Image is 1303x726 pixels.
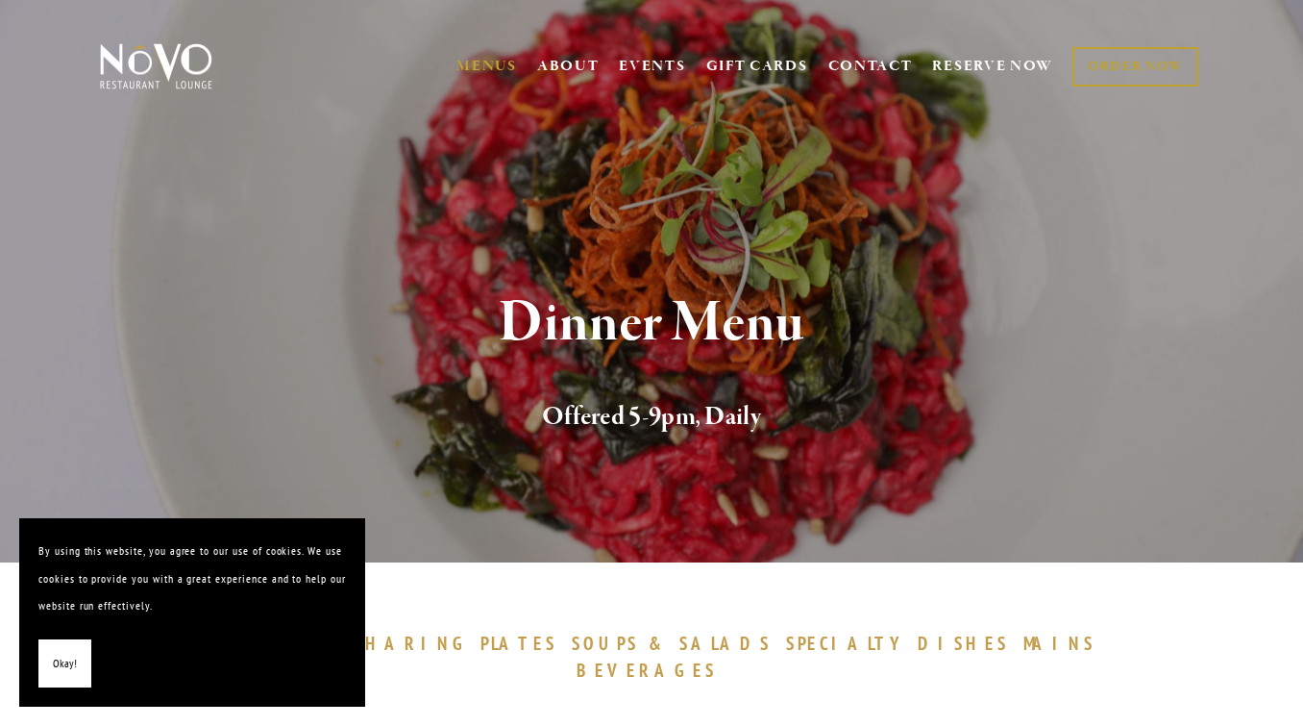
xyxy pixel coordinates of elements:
span: & [649,632,670,655]
h1: Dinner Menu [130,292,1174,355]
span: SOUPS [572,632,639,655]
span: SALADS [679,632,772,655]
span: BEVERAGES [577,659,717,682]
a: GIFT CARDS [706,48,808,85]
span: SPECIALTY [786,632,909,655]
a: EVENTS [619,57,685,76]
a: ABOUT [537,57,600,76]
a: MAINS [1023,632,1105,655]
span: DISHES [918,632,1009,655]
a: ORDER NOW [1072,47,1198,87]
button: Okay! [38,639,91,688]
span: Okay! [53,650,77,678]
a: RESERVE NOW [932,48,1053,85]
span: SHARING [354,632,471,655]
h2: Offered 5-9pm, Daily [130,397,1174,438]
a: SHARINGPLATES [354,632,567,655]
p: By using this website, you agree to our use of cookies. We use cookies to provide you with a grea... [38,538,346,620]
a: SPECIALTYDISHES [786,632,1019,655]
span: MAINS [1023,632,1095,655]
a: SOUPS&SALADS [572,632,780,655]
a: BEVERAGES [577,659,726,682]
a: MENUS [456,57,517,76]
section: Cookie banner [19,518,365,707]
img: Novo Restaurant &amp; Lounge [96,42,216,90]
span: PLATES [480,632,558,655]
a: CONTACT [828,48,913,85]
